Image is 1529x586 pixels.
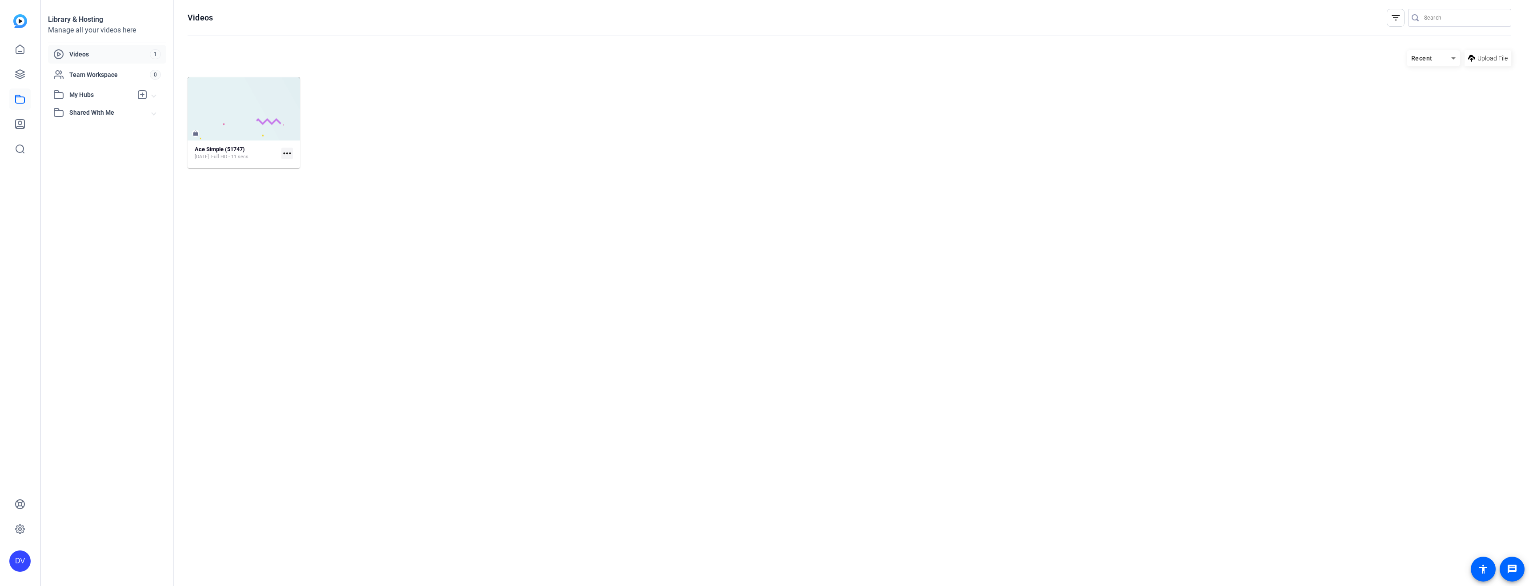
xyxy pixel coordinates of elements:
mat-icon: more_horiz [281,148,293,159]
button: Upload File [1465,50,1511,66]
a: Ace Simple (51747)[DATE]Full HD - 11 secs [195,146,278,161]
span: Shared With Me [69,108,152,117]
mat-expansion-panel-header: My Hubs [48,86,166,104]
span: Team Workspace [69,70,150,79]
mat-icon: message [1507,564,1517,574]
div: Library & Hosting [48,14,166,25]
div: DV [9,550,31,572]
span: [DATE] [195,153,209,161]
span: 1 [150,49,161,59]
div: Manage all your videos here [48,25,166,36]
span: 0 [150,70,161,80]
strong: Ace Simple (51747) [195,146,245,153]
mat-expansion-panel-header: Shared With Me [48,104,166,121]
img: blue-gradient.svg [13,14,27,28]
span: My Hubs [69,90,132,100]
input: Search [1424,12,1504,23]
span: Videos [69,50,150,59]
mat-icon: filter_list [1390,12,1401,23]
span: Upload File [1477,54,1508,63]
mat-icon: accessibility [1478,564,1489,574]
span: Full HD - 11 secs [211,153,248,161]
span: Recent [1411,55,1433,62]
h1: Videos [188,12,213,23]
